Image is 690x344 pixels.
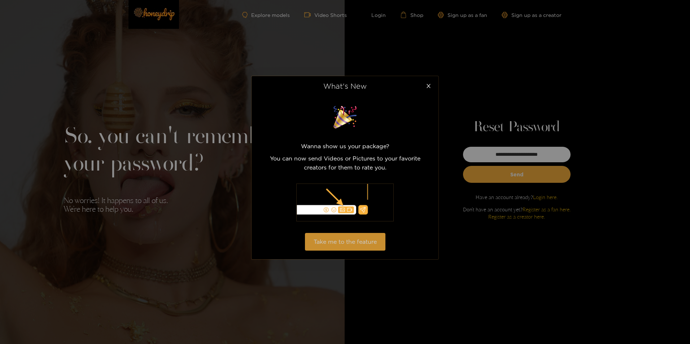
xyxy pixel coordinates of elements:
p: Wanna show us your package? [260,142,430,151]
div: What's New [260,82,430,90]
img: illustration [296,184,394,221]
img: surprise image [327,104,363,131]
button: Take me to the feature [305,233,385,251]
span: close [426,83,431,89]
p: You can now send Videos or Pictures to your favorite creators for them to rate you. [260,154,430,172]
button: Close [418,76,438,96]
